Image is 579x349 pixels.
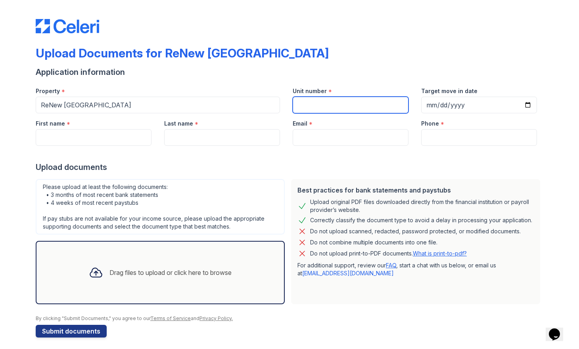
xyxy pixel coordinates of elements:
div: Please upload at least the following documents: • 3 months of most recent bank statements • 4 wee... [36,179,285,235]
div: Do not combine multiple documents into one file. [310,238,437,247]
div: Upload Documents for ReNew [GEOGRAPHIC_DATA] [36,46,329,60]
label: Last name [164,120,193,128]
img: CE_Logo_Blue-a8612792a0a2168367f1c8372b55b34899dd931a85d93a1a3d3e32e68fde9ad4.png [36,19,99,33]
div: Drag files to upload or click here to browse [109,268,232,277]
div: Upload original PDF files downloaded directly from the financial institution or payroll provider’... [310,198,534,214]
a: Terms of Service [150,315,191,321]
iframe: chat widget [546,317,571,341]
div: Application information [36,67,543,78]
label: Email [293,120,307,128]
div: Upload documents [36,162,543,173]
a: Privacy Policy. [199,315,233,321]
label: Phone [421,120,439,128]
label: Property [36,87,60,95]
p: Do not upload print-to-PDF documents. [310,250,467,257]
a: [EMAIL_ADDRESS][DOMAIN_NAME] [302,270,394,277]
a: What is print-to-pdf? [413,250,467,257]
label: Unit number [293,87,327,95]
button: Submit documents [36,325,107,338]
div: By clicking "Submit Documents," you agree to our and [36,315,543,322]
div: Best practices for bank statements and paystubs [297,185,534,195]
div: Correctly classify the document type to avoid a delay in processing your application. [310,216,532,225]
a: FAQ [386,262,396,269]
p: For additional support, review our , start a chat with us below, or email us at [297,261,534,277]
label: First name [36,120,65,128]
label: Target move in date [421,87,477,95]
div: Do not upload scanned, redacted, password protected, or modified documents. [310,227,521,236]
